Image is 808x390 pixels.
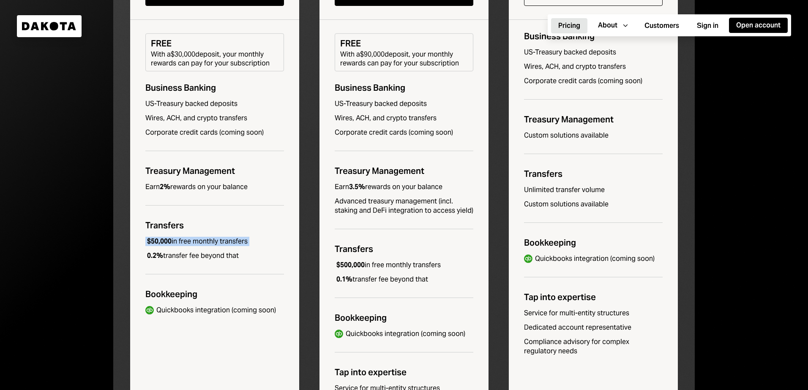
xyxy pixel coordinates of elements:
[535,254,655,263] div: Quickbooks integration (coming soon)
[349,182,365,191] b: 3.5%
[160,182,170,191] b: 2%
[335,114,473,123] div: Wires, ACH, and crypto transfers
[147,237,172,246] b: $50,000
[145,128,284,137] div: Corporate credit cards (coming soon)
[729,18,788,33] button: Open account
[598,21,617,30] div: About
[145,219,284,232] div: Transfers
[145,81,284,94] div: Business Banking
[637,17,686,34] a: Customers
[145,288,284,301] div: Bookkeeping
[524,337,663,356] div: Compliance advisory for complex regulatory needs
[524,185,663,195] div: Unlimited transfer volume
[335,81,473,94] div: Business Banking
[145,165,284,177] div: Treasury Management
[145,114,284,123] div: Wires, ACH, and crypto transfers
[151,50,278,68] div: With a $30,000 deposit, your monthly rewards can pay for your subscription
[524,30,663,43] div: Business Banking
[335,311,473,324] div: Bookkeeping
[524,200,663,209] div: Custom solutions available
[340,37,468,50] div: FREE
[336,275,352,284] b: 0.1%
[335,197,473,215] div: Advanced treasury management (incl. staking and DeFi integration to access yield)
[524,323,663,332] div: Dedicated account representative
[690,18,726,33] button: Sign in
[346,329,465,339] div: Quickbooks integration (coming soon)
[336,260,365,269] b: $500,000
[145,251,239,260] div: transfer fee beyond that
[591,18,634,33] button: About
[524,131,663,140] div: Custom solutions available
[637,18,686,33] button: Customers
[551,17,587,34] a: Pricing
[551,18,587,33] button: Pricing
[524,113,663,126] div: Treasury Management
[335,243,473,255] div: Transfers
[335,260,441,270] div: in free monthly transfers
[690,17,726,34] a: Sign in
[145,182,248,192] div: Earn rewards on your balance
[335,182,442,192] div: Earn rewards on your balance
[524,62,663,71] div: Wires, ACH, and crypto transfers
[335,99,473,108] div: US-Treasury backed deposits
[147,251,163,260] b: 0.2%
[335,275,428,284] div: transfer fee beyond that
[340,50,468,68] div: With a $90,000 deposit, your monthly rewards can pay for your subscription
[335,128,473,137] div: Corporate credit cards (coming soon)
[524,291,663,303] div: Tap into expertise
[335,165,473,177] div: Treasury Management
[151,37,278,50] div: FREE
[524,168,663,180] div: Transfers
[524,309,663,318] div: Service for multi-entity structures
[524,48,663,57] div: US-Treasury backed deposits
[145,237,248,246] div: in free monthly transfers
[156,306,276,315] div: Quickbooks integration (coming soon)
[524,236,663,249] div: Bookkeeping
[145,99,284,108] div: US-Treasury backed deposits
[524,76,663,86] div: Corporate credit cards (coming soon)
[335,366,473,379] div: Tap into expertise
